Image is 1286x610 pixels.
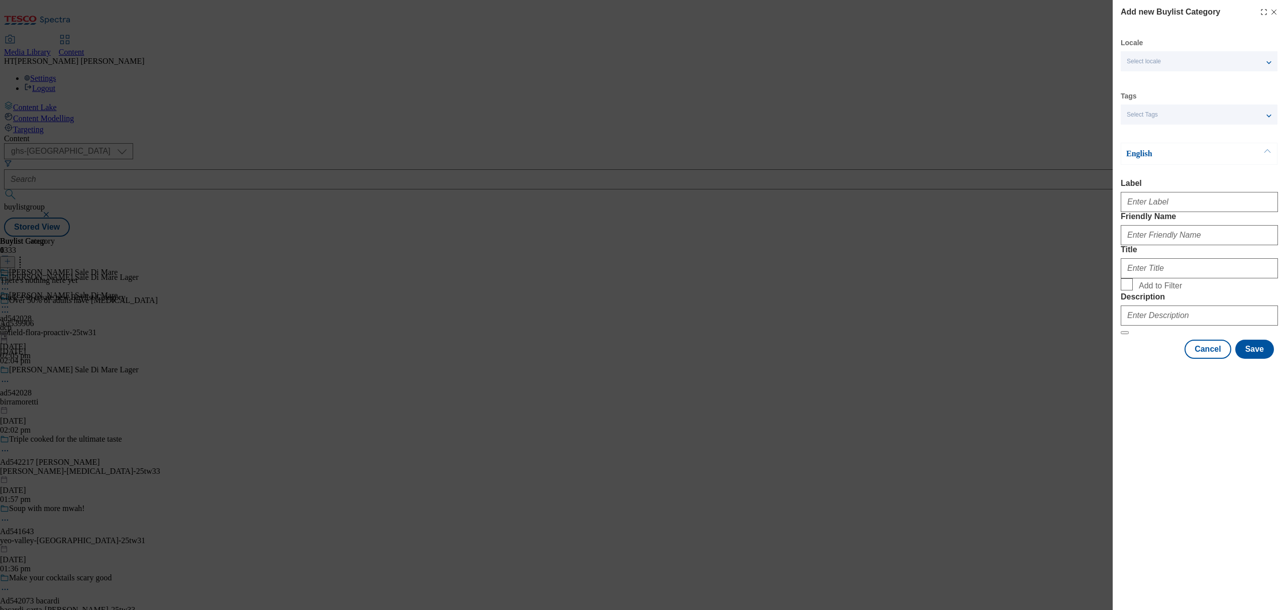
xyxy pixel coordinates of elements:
button: Select locale [1121,51,1277,71]
label: Tags [1121,93,1137,99]
button: Cancel [1185,340,1231,359]
span: Select locale [1127,58,1161,65]
button: Select Tags [1121,105,1277,125]
input: Enter Description [1121,306,1278,326]
span: Add to Filter [1139,281,1182,290]
input: Enter Friendly Name [1121,225,1278,245]
h4: Add new Buylist Category [1121,6,1220,18]
label: Locale [1121,40,1143,46]
p: English [1126,149,1232,159]
button: Save [1235,340,1274,359]
label: Description [1121,292,1278,301]
input: Enter Label [1121,192,1278,212]
label: Friendly Name [1121,212,1278,221]
label: Label [1121,179,1278,188]
span: Select Tags [1127,111,1158,119]
label: Title [1121,245,1278,254]
input: Enter Title [1121,258,1278,278]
